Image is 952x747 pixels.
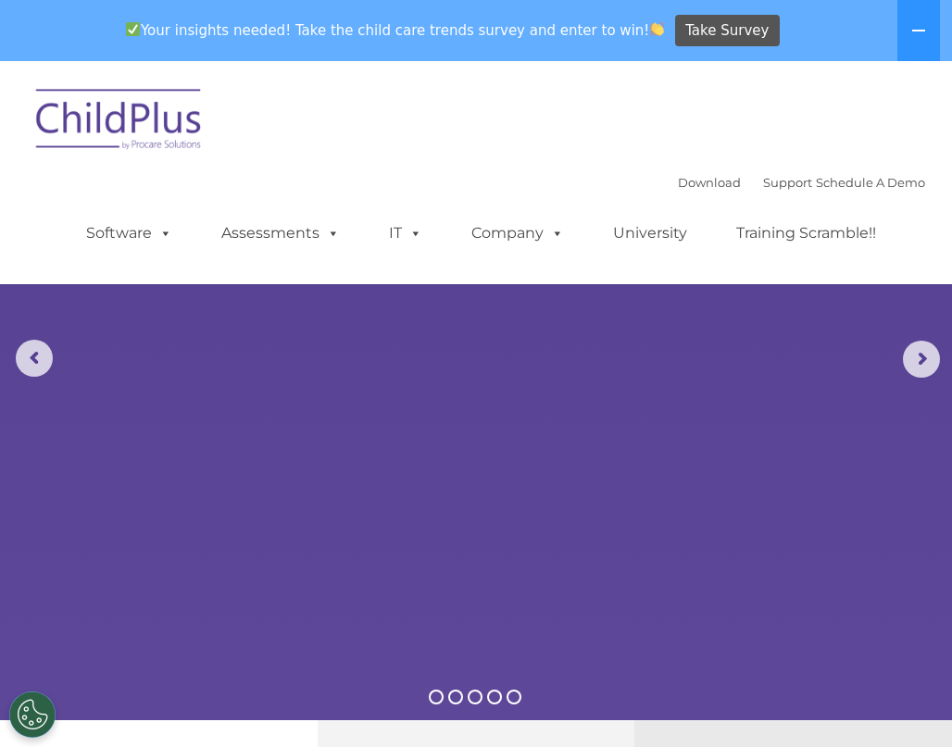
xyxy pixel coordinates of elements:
[68,215,191,252] a: Software
[595,215,706,252] a: University
[9,691,56,738] button: Cookies Settings
[678,175,925,190] font: |
[126,22,140,36] img: ✅
[453,215,582,252] a: Company
[685,15,769,47] span: Take Survey
[816,175,925,190] a: Schedule A Demo
[718,215,895,252] a: Training Scramble!!
[27,76,212,168] img: ChildPlus by Procare Solutions
[675,15,780,47] a: Take Survey
[370,215,441,252] a: IT
[118,12,672,48] span: Your insights needed! Take the child care trends survey and enter to win!
[763,175,812,190] a: Support
[650,22,664,36] img: 👏
[203,215,358,252] a: Assessments
[678,175,741,190] a: Download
